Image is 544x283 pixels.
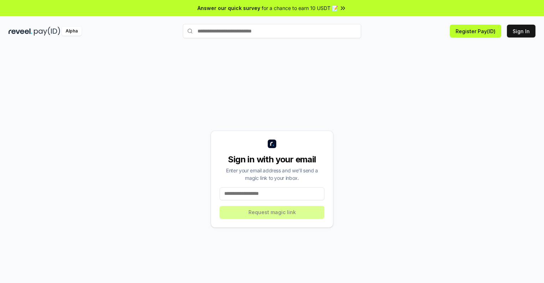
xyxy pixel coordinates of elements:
img: logo_small [268,140,276,148]
img: reveel_dark [9,27,32,36]
button: Register Pay(ID) [450,25,501,37]
div: Sign in with your email [220,154,324,165]
span: Answer our quick survey [197,4,260,12]
div: Enter your email address and we’ll send a magic link to your inbox. [220,167,324,182]
img: pay_id [34,27,60,36]
div: Alpha [62,27,82,36]
span: for a chance to earn 10 USDT 📝 [262,4,338,12]
button: Sign In [507,25,535,37]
